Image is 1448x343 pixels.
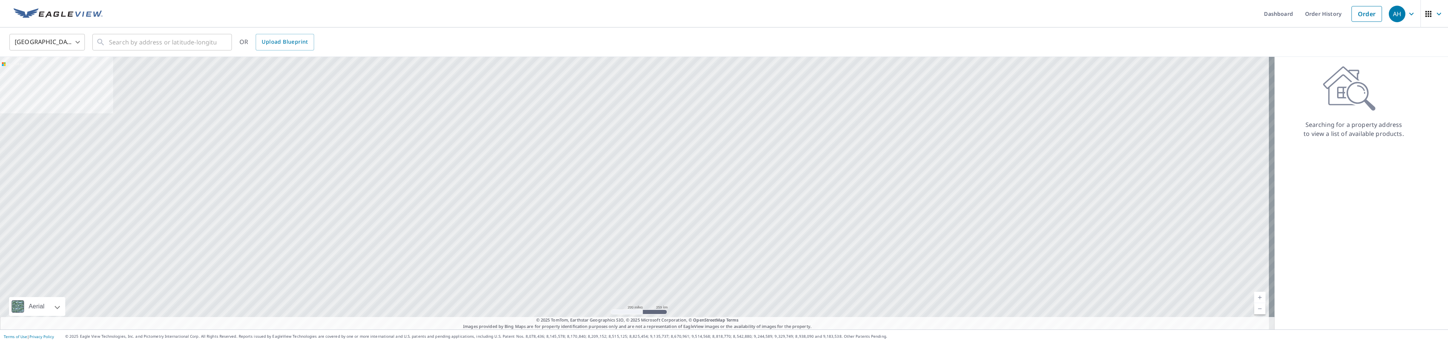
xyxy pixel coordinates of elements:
div: AH [1389,6,1405,22]
div: Aerial [26,297,47,316]
div: [GEOGRAPHIC_DATA] [9,32,85,53]
div: OR [239,34,314,50]
a: Upload Blueprint [256,34,314,50]
a: Terms [726,317,739,323]
a: Current Level 5, Zoom Out [1254,303,1265,314]
span: Upload Blueprint [262,37,308,47]
a: Order [1351,6,1382,22]
a: Privacy Policy [29,334,54,339]
a: Terms of Use [4,334,27,339]
p: Searching for a property address to view a list of available products. [1303,120,1404,138]
p: | [4,334,54,339]
img: EV Logo [14,8,103,20]
a: Current Level 5, Zoom In [1254,292,1265,303]
a: OpenStreetMap [693,317,725,323]
span: © 2025 TomTom, Earthstar Geographics SIO, © 2025 Microsoft Corporation, © [536,317,739,323]
p: © 2025 Eagle View Technologies, Inc. and Pictometry International Corp. All Rights Reserved. Repo... [65,334,1444,339]
input: Search by address or latitude-longitude [109,32,216,53]
div: Aerial [9,297,65,316]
